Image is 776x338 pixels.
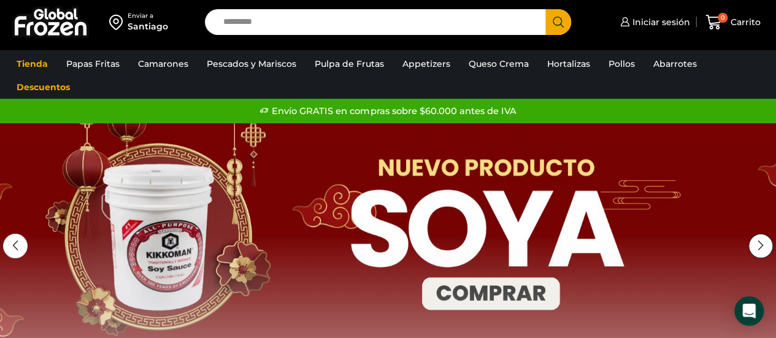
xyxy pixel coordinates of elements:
a: Pescados y Mariscos [201,52,302,75]
a: Papas Fritas [60,52,126,75]
a: Tienda [10,52,54,75]
img: address-field-icon.svg [109,12,128,33]
a: Hortalizas [541,52,596,75]
div: Previous slide [3,234,28,258]
a: Pollos [602,52,641,75]
a: Descuentos [10,75,76,99]
span: Carrito [728,16,761,28]
a: Pulpa de Frutas [309,52,390,75]
a: Abarrotes [647,52,703,75]
a: Iniciar sesión [617,10,690,34]
a: Appetizers [396,52,456,75]
a: Queso Crema [463,52,535,75]
div: Open Intercom Messenger [734,296,764,326]
span: 0 [718,13,728,23]
div: Santiago [128,20,168,33]
div: Next slide [748,234,773,258]
a: Camarones [132,52,194,75]
button: Search button [545,9,571,35]
span: Iniciar sesión [629,16,690,28]
div: Enviar a [128,12,168,20]
a: 0 Carrito [702,8,764,37]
